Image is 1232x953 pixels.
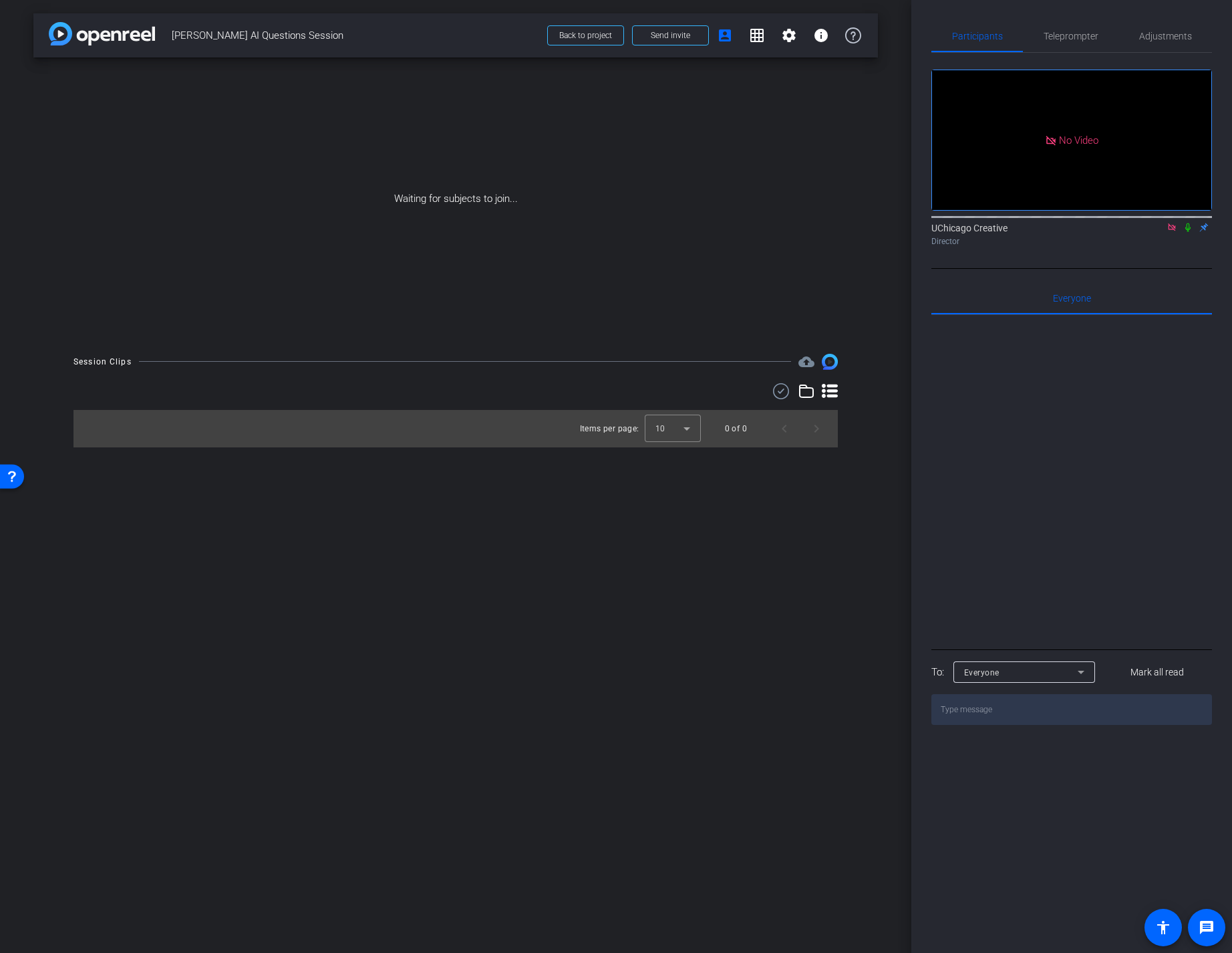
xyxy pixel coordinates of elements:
img: app-logo [49,22,155,45]
span: Mark all read [1130,665,1184,679]
span: [PERSON_NAME] AI Questions Session [172,22,539,49]
mat-icon: info [813,27,829,43]
mat-icon: message [1199,920,1215,936]
span: Everyone [964,668,999,677]
div: Director [931,235,1212,247]
mat-icon: settings [781,27,797,43]
span: Back to project [559,31,612,40]
span: Adjustments [1139,31,1192,41]
mat-icon: grid_on [749,27,765,43]
span: No Video [1059,134,1098,146]
div: UChicago Creative [931,221,1212,247]
mat-icon: accessibility [1155,920,1171,936]
span: Teleprompter [1044,31,1098,41]
span: Everyone [1053,294,1091,303]
span: Send invite [651,30,690,41]
mat-icon: account_box [717,27,733,43]
div: Session Clips [73,355,132,368]
div: To: [931,665,944,680]
span: Participants [952,31,1003,41]
div: Waiting for subjects to join... [33,58,878,340]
